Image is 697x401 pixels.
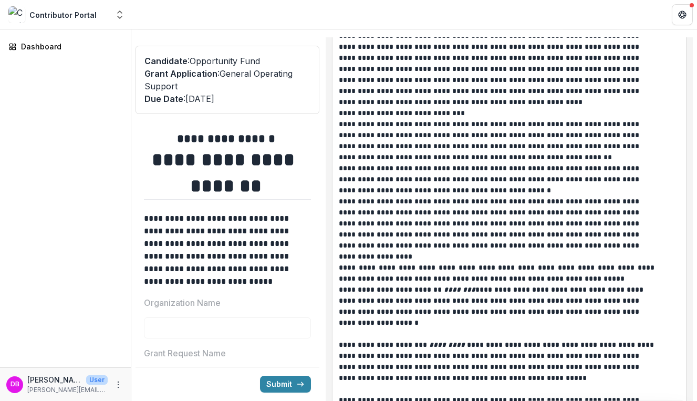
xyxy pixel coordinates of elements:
[4,38,127,55] a: Dashboard
[112,4,127,25] button: Open entity switcher
[144,67,310,92] p: : General Operating Support
[27,385,108,395] p: [PERSON_NAME][EMAIL_ADDRESS][DOMAIN_NAME]
[144,68,217,79] span: Grant Application
[144,56,188,66] span: Candidate
[112,378,124,391] button: More
[672,4,693,25] button: Get Help
[144,94,183,104] span: Due Date
[27,374,82,385] p: [PERSON_NAME]
[86,375,108,385] p: User
[144,92,310,105] p: : [DATE]
[29,9,97,20] div: Contributor Portal
[144,296,221,309] p: Organization Name
[11,381,19,388] div: Dana Bishop-Root
[21,41,118,52] div: Dashboard
[8,6,25,23] img: Contributor Portal
[144,347,226,359] p: Grant Request Name
[260,376,311,393] button: Submit
[144,55,310,67] p: : Opportunity Fund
